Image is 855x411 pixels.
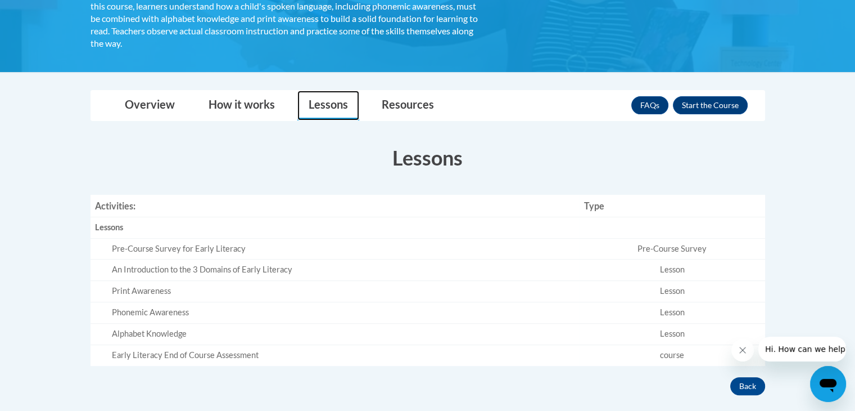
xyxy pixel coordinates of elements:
[91,195,580,217] th: Activities:
[7,8,91,17] span: Hi. How can we help?
[370,91,445,120] a: Resources
[112,285,575,297] div: Print Awareness
[580,260,765,281] td: Lesson
[731,339,754,361] iframe: Close message
[810,366,846,402] iframe: Button to launch messaging window
[580,281,765,302] td: Lesson
[112,307,575,319] div: Phonemic Awareness
[112,243,575,255] div: Pre-Course Survey for Early Literacy
[91,144,765,172] h3: Lessons
[112,264,575,276] div: An Introduction to the 3 Domains of Early Literacy
[758,337,846,361] iframe: Message from company
[580,195,765,217] th: Type
[114,91,186,120] a: Overview
[673,96,748,114] button: Enroll
[730,377,765,395] button: Back
[112,328,575,340] div: Alphabet Knowledge
[112,350,575,361] div: Early Literacy End of Course Assessment
[297,91,359,120] a: Lessons
[580,324,765,345] td: Lesson
[580,238,765,260] td: Pre-Course Survey
[580,302,765,324] td: Lesson
[197,91,286,120] a: How it works
[631,96,668,114] a: FAQs
[95,222,575,234] div: Lessons
[580,345,765,366] td: course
